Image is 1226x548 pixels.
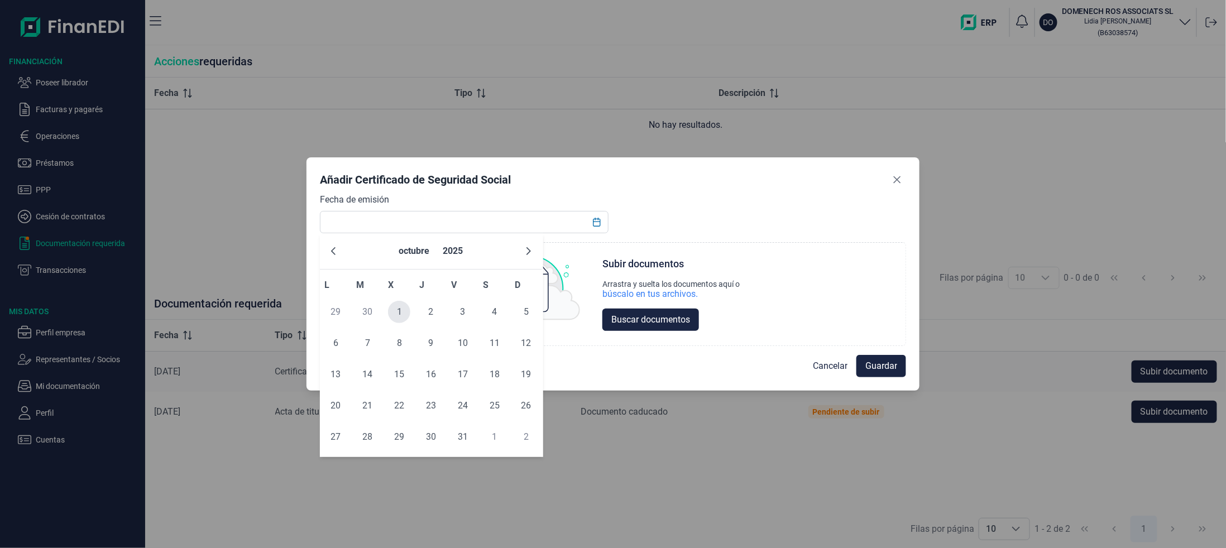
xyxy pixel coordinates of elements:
td: 06/10/2025 [320,328,352,359]
td: 02/11/2025 [510,421,542,453]
span: 7 [356,332,379,354]
span: 6 [325,332,347,354]
span: 22 [388,395,410,417]
td: 19/10/2025 [510,359,542,390]
td: 28/10/2025 [352,421,384,453]
div: Arrastra y suelta los documentos aquí o [602,280,740,289]
td: 11/10/2025 [478,328,510,359]
span: 12 [515,332,538,354]
td: 14/10/2025 [352,359,384,390]
span: 10 [452,332,474,354]
div: búscalo en tus archivos. [602,289,698,300]
td: 18/10/2025 [478,359,510,390]
button: Choose Year [439,238,468,265]
td: 29/09/2025 [320,296,352,328]
span: 2 [515,426,538,448]
span: J [420,280,425,290]
span: 29 [388,426,410,448]
td: 15/10/2025 [384,359,415,390]
span: S [483,280,489,290]
span: 21 [356,395,379,417]
span: 5 [515,301,538,323]
td: 02/10/2025 [415,296,447,328]
div: Choose Date [320,233,543,457]
td: 27/10/2025 [320,421,352,453]
button: Close [888,171,906,189]
td: 23/10/2025 [415,390,447,421]
td: 10/10/2025 [447,328,479,359]
span: 9 [420,332,442,354]
span: 2 [420,301,442,323]
span: Guardar [865,359,897,373]
span: 25 [483,395,506,417]
button: Choose Month [395,238,434,265]
span: 24 [452,395,474,417]
span: V [452,280,457,290]
td: 07/10/2025 [352,328,384,359]
td: 29/10/2025 [384,421,415,453]
div: búscalo en tus archivos. [602,289,740,300]
td: 25/10/2025 [478,390,510,421]
button: Previous Month [324,242,342,260]
td: 24/10/2025 [447,390,479,421]
button: Choose Date [586,212,607,232]
td: 17/10/2025 [447,359,479,390]
span: 28 [356,426,379,448]
span: 3 [452,301,474,323]
span: L [324,280,329,290]
button: Guardar [856,355,906,377]
td: 01/10/2025 [384,296,415,328]
td: 30/09/2025 [352,296,384,328]
td: 21/10/2025 [352,390,384,421]
span: 13 [325,363,347,386]
span: 17 [452,363,474,386]
td: 26/10/2025 [510,390,542,421]
span: 4 [483,301,506,323]
td: 05/10/2025 [510,296,542,328]
span: 1 [483,426,506,448]
span: X [388,280,394,290]
span: 15 [388,363,410,386]
span: 19 [515,363,538,386]
td: 22/10/2025 [384,390,415,421]
span: 20 [325,395,347,417]
span: 30 [356,301,379,323]
span: 29 [325,301,347,323]
div: Añadir Certificado de Seguridad Social [320,172,511,188]
td: 04/10/2025 [478,296,510,328]
span: 26 [515,395,538,417]
span: M [356,280,364,290]
td: 31/10/2025 [447,421,479,453]
label: Fecha de emisión [320,193,389,206]
button: Next Month [520,242,538,260]
td: 13/10/2025 [320,359,352,390]
span: 27 [325,426,347,448]
span: 18 [483,363,506,386]
td: 09/10/2025 [415,328,447,359]
span: 8 [388,332,410,354]
td: 08/10/2025 [384,328,415,359]
td: 20/10/2025 [320,390,352,421]
td: 03/10/2025 [447,296,479,328]
span: 23 [420,395,442,417]
div: Subir documentos [602,257,684,271]
span: Cancelar [813,359,847,373]
button: Buscar documentos [602,309,699,331]
span: 11 [483,332,506,354]
td: 01/11/2025 [478,421,510,453]
td: 30/10/2025 [415,421,447,453]
td: 16/10/2025 [415,359,447,390]
span: 30 [420,426,442,448]
span: 14 [356,363,379,386]
td: 12/10/2025 [510,328,542,359]
span: 1 [388,301,410,323]
span: 31 [452,426,474,448]
button: Cancelar [804,355,856,377]
span: D [515,280,520,290]
span: 16 [420,363,442,386]
span: Buscar documentos [611,313,690,326]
